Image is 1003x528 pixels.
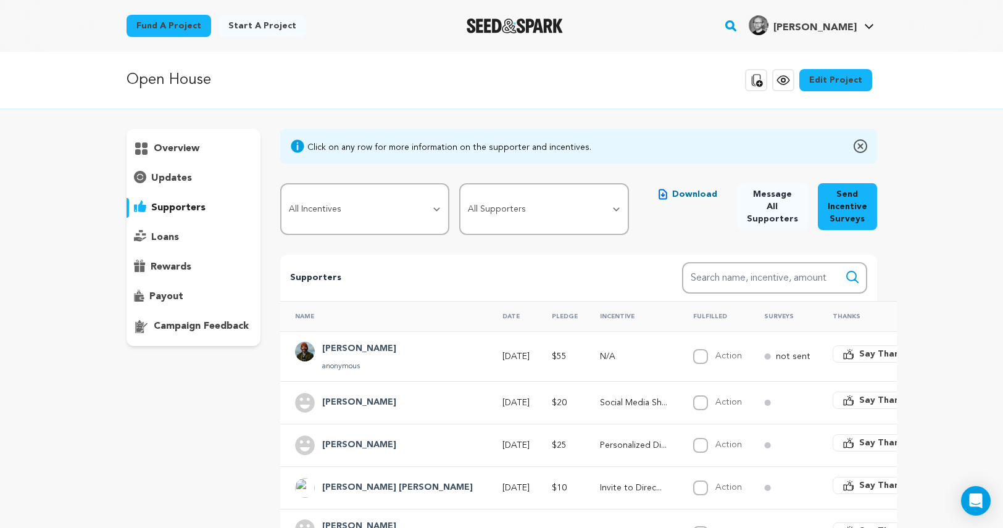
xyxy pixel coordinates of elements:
[280,301,488,331] th: Name
[322,395,396,410] h4: Su Spina
[151,230,179,245] p: loans
[149,289,183,304] p: payout
[151,260,191,274] p: rewards
[600,397,671,409] p: Social Media Shoutout!
[322,438,396,453] h4: Josh Robinson
[502,350,530,363] p: [DATE]
[127,287,261,307] button: payout
[749,15,857,35] div: Otto G.'s Profile
[295,393,315,413] img: user.png
[859,348,909,360] span: Say Thanks
[127,168,261,188] button: updates
[746,13,876,35] a: Otto G.'s Profile
[672,188,717,200] span: Download
[859,437,909,449] span: Say Thanks
[961,486,991,516] div: Open Intercom Messenger
[859,479,909,492] span: Say Thanks
[833,477,919,494] button: Say Thanks
[151,200,206,215] p: supporters
[552,352,567,361] span: $55
[322,361,396,371] p: anonymous
[818,301,926,331] th: Thanks
[502,397,530,409] p: [DATE]
[537,301,585,331] th: Pledge
[295,435,315,455] img: user.png
[833,392,919,409] button: Say Thanks
[467,19,564,33] a: Seed&Spark Homepage
[737,183,808,230] button: Message All Supporters
[749,301,818,331] th: Surveys
[127,257,261,277] button: rewards
[799,69,872,91] a: Edit Project
[776,350,810,363] p: not sent
[585,301,678,331] th: Incentive
[127,228,261,247] button: loans
[502,439,530,452] p: [DATE]
[127,139,261,159] button: overview
[678,301,749,331] th: Fulfilled
[295,478,315,498] img: ACg8ocK2dA5avwdKcZCm66Ekvg5RnHeqP7ecZBAW7HUB-ogCCqFo_eI=s96-c
[715,352,742,360] label: Action
[552,441,567,450] span: $25
[649,183,727,205] button: Download
[715,398,742,406] label: Action
[154,319,249,334] p: campaign feedback
[859,394,909,406] span: Say Thanks
[322,481,473,495] h4: Hudson Loverro
[747,188,798,225] span: Message All Supporters
[854,139,867,154] img: close-o.svg
[127,316,261,336] button: campaign feedback
[682,262,867,294] input: Search name, incentive, amount
[488,301,537,331] th: Date
[833,434,919,452] button: Say Thanks
[322,342,396,357] h4: Max Pearlman
[773,23,857,33] span: [PERSON_NAME]
[600,439,671,452] p: Personalized Digital Postcard from the Producers of Open House!
[552,398,567,407] span: $20
[218,15,306,37] a: Start a project
[151,171,192,186] p: updates
[467,19,564,33] img: Seed&Spark Logo Dark Mode
[715,440,742,449] label: Action
[127,15,211,37] a: Fund a project
[600,482,671,494] p: Invite to Director's "Open House" Spotify Playlist!
[154,141,199,156] p: overview
[600,350,671,363] p: N/A
[833,345,919,363] button: Say Thanks
[818,183,877,230] button: Send Incentive Surveys
[295,342,315,361] img: 5b70bdc01fee72b3.jpg
[715,483,742,492] label: Action
[749,15,768,35] img: cb4394d048e7206d.jpg
[290,271,642,286] p: Supporters
[127,69,211,91] p: Open House
[307,141,591,154] div: Click on any row for more information on the supporter and incentives.
[502,482,530,494] p: [DATE]
[552,484,567,492] span: $10
[746,13,876,39] span: Otto G.'s Profile
[127,198,261,218] button: supporters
